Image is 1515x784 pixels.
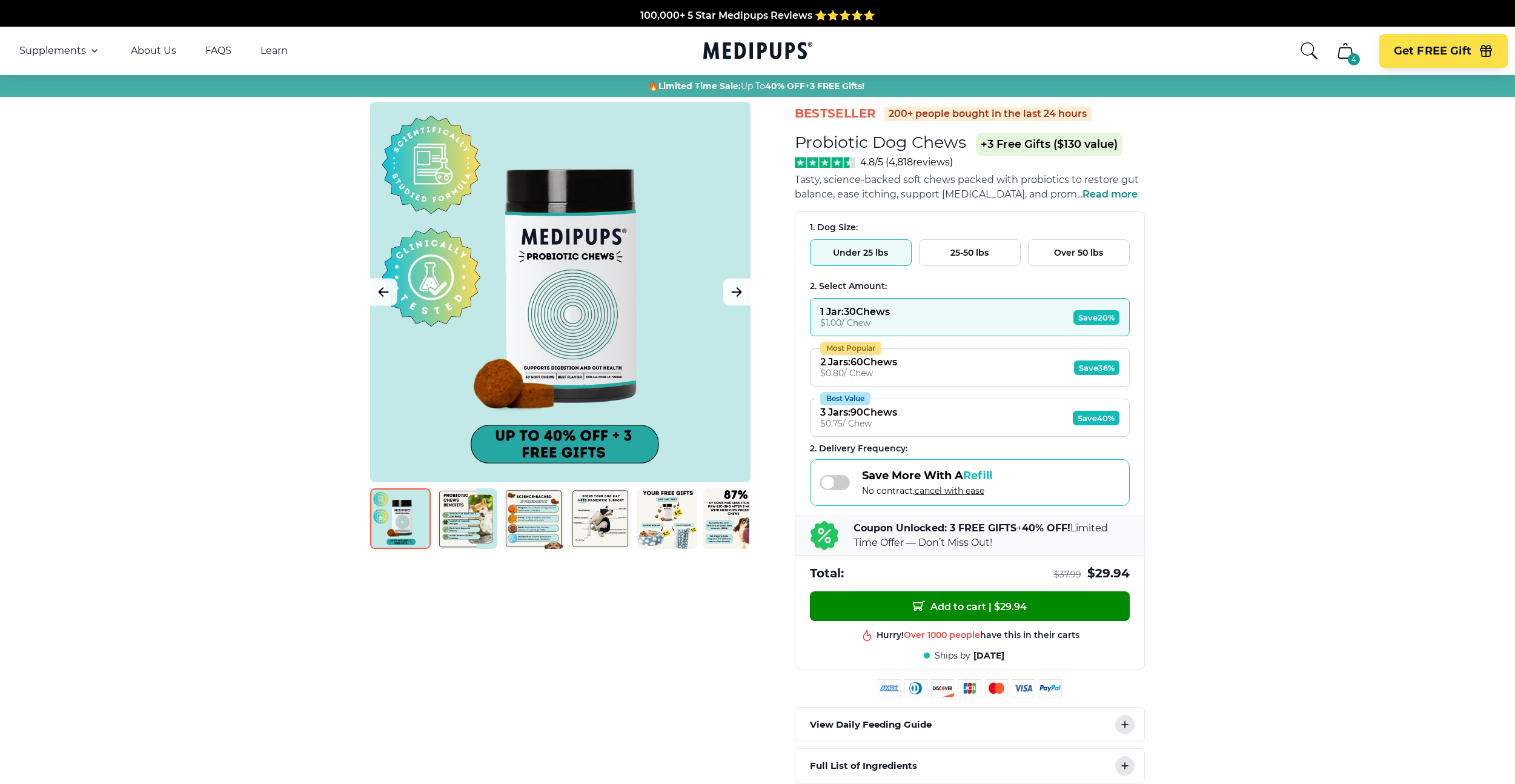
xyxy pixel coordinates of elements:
span: $ 29.94 [1087,565,1130,582]
span: [DATE] [973,650,1004,662]
div: Most Popular [820,342,881,355]
span: Best product [923,630,981,640]
span: 2 . Delivery Frequency: [810,443,907,454]
span: Read more [1082,188,1138,200]
span: Made In The [GEOGRAPHIC_DATA] from domestic & globally sourced ingredients [556,10,959,21]
span: Save 40% [1073,411,1119,425]
button: cart [1331,36,1360,65]
span: 4.8/5 ( 4,818 reviews) [860,156,953,168]
div: $ 0.80 / Chew [820,368,897,379]
img: Probiotic Dog Chews | Natural Dog Supplements [637,488,697,549]
span: Ships by [935,650,970,662]
div: in this shop [923,630,1033,641]
span: Refill [963,469,992,482]
button: Under 25 lbs [810,239,912,266]
p: View Daily Feeding Guide [810,717,932,732]
span: Supplements [19,45,86,57]
span: BestSeller [795,105,877,122]
span: Get FREE Gift [1394,44,1471,58]
button: 25-50 lbs [919,239,1021,266]
div: 2 Jars : 60 Chews [820,356,897,368]
button: Next Image [723,279,751,306]
img: Probiotic Dog Chews | Natural Dog Supplements [503,488,564,549]
button: Get FREE Gift [1379,34,1508,68]
h1: Probiotic Dog Chews [795,132,966,152]
span: Total: [810,565,844,582]
div: $ 0.75 / Chew [820,418,897,429]
span: $ 37.99 [1054,569,1081,580]
button: 1 Jar:30Chews$1.00/ ChewSave20% [810,298,1130,336]
button: search [1299,41,1319,61]
span: balance, ease itching, support [MEDICAL_DATA], and prom [795,188,1077,200]
span: 🔥 Up To + [648,80,864,92]
span: ... [1077,188,1138,200]
p: Full List of Ingredients [810,759,917,773]
img: payment methods [878,679,1062,697]
b: Coupon Unlocked: 3 FREE GIFTS [854,522,1016,534]
img: Probiotic Dog Chews | Natural Dog Supplements [703,488,764,549]
span: Tasty, science-backed soft chews packed with probiotics to restore gut [795,174,1139,185]
div: Best Value [820,392,870,405]
button: Supplements [19,44,102,58]
button: Add to cart | $29.94 [810,591,1130,621]
span: +3 Free Gifts ($130 value) [976,133,1122,156]
img: Probiotic Dog Chews | Natural Dog Supplements [370,488,431,549]
span: Save 36% [1074,360,1119,375]
p: + Limited Time Offer — Don’t Miss Out! [854,521,1130,550]
img: Probiotic Dog Chews | Natural Dog Supplements [437,488,497,549]
b: 40% OFF! [1022,522,1070,534]
span: Add to cart | $ 29.94 [913,600,1027,613]
div: 1 Jar : 30 Chews [820,306,890,317]
span: cancel with ease [915,485,984,496]
div: 4 [1348,53,1360,65]
div: 2. Select Amount: [810,281,1130,292]
a: FAQS [205,45,231,57]
span: No contract, [862,485,992,496]
button: Best Value3 Jars:90Chews$0.75/ ChewSave40% [810,399,1130,437]
a: Medipups [703,39,812,64]
a: About Us [131,45,176,57]
button: Most Popular2 Jars:60Chews$0.80/ ChewSave36% [810,348,1130,387]
button: Over 50 lbs [1028,239,1130,266]
div: 200+ people bought in the last 24 hours [884,107,1092,121]
button: Previous Image [370,279,397,306]
div: $ 1.00 / Chew [820,317,890,328]
a: Learn [260,45,288,57]
span: Save More With A [862,469,992,482]
div: 1. Dog Size: [810,222,1130,233]
img: Stars - 4.8 [795,157,856,168]
span: Save 20% [1073,310,1119,325]
img: Probiotic Dog Chews | Natural Dog Supplements [570,488,631,549]
div: 3 Jars : 90 Chews [820,407,897,418]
